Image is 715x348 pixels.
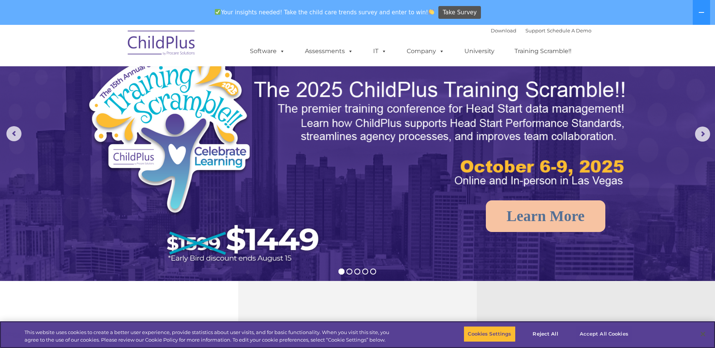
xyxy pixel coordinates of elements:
button: Close [695,326,711,342]
button: Cookies Settings [464,326,515,342]
button: Reject All [522,326,569,342]
img: ✅ [215,9,220,15]
a: Support [525,27,545,34]
span: Take Survey [443,6,477,19]
a: Take Survey [438,6,481,19]
span: Your insights needed! Take the child care trends survey and enter to win! [212,5,438,20]
font: | [491,27,591,34]
a: Company [399,44,452,59]
div: This website uses cookies to create a better user experience, provide statistics about user visit... [24,329,393,343]
a: University [457,44,502,59]
a: Training Scramble!! [507,44,579,59]
a: Software [242,44,292,59]
a: Assessments [297,44,361,59]
span: Last name [105,50,128,55]
a: IT [366,44,394,59]
button: Accept All Cookies [576,326,632,342]
a: Learn More [486,200,605,232]
a: Download [491,27,516,34]
a: Schedule A Demo [547,27,591,34]
img: 👏 [429,9,434,15]
span: Phone number [105,81,137,86]
img: ChildPlus by Procare Solutions [124,25,199,63]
